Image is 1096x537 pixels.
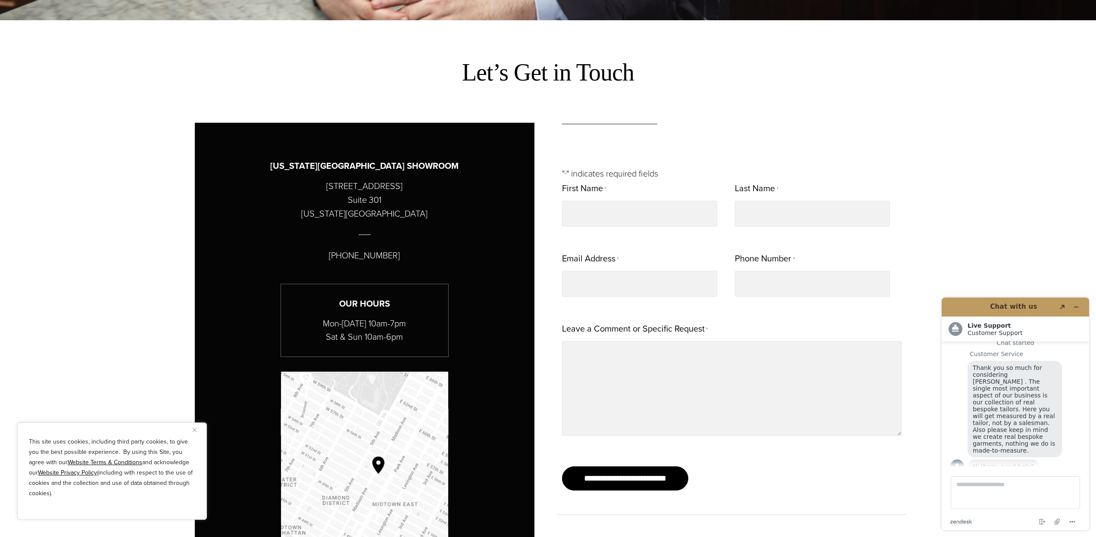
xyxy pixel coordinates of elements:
h3: [US_STATE][GEOGRAPHIC_DATA] SHOWROOM [270,159,459,173]
button: Close [193,425,203,435]
img: Close [193,428,197,432]
a: Website Privacy Policy [38,468,97,477]
label: Phone Number [735,251,794,267]
a: Website Terms & Conditions [68,458,142,467]
span: Chat [19,6,37,14]
p: [STREET_ADDRESS] Suite 301 [US_STATE][GEOGRAPHIC_DATA] [301,179,428,220]
p: This site uses cookies, including third party cookies, to give you the best possible experience. ... [29,437,195,499]
h2: Let’s Get in Touch [462,57,634,88]
p: " " indicates required fields [562,167,902,180]
label: First Name [562,180,606,197]
label: Email Address [562,251,618,267]
label: Last Name [735,180,778,197]
iframe: Find more information here [935,291,1096,537]
h3: Our Hours [281,297,448,310]
label: Leave a Comment or Specific Request [562,321,708,338]
p: Mon-[DATE] 10am-7pm Sat & Sun 10am-6pm [281,317,448,344]
p: [PHONE_NUMBER] [329,248,400,262]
